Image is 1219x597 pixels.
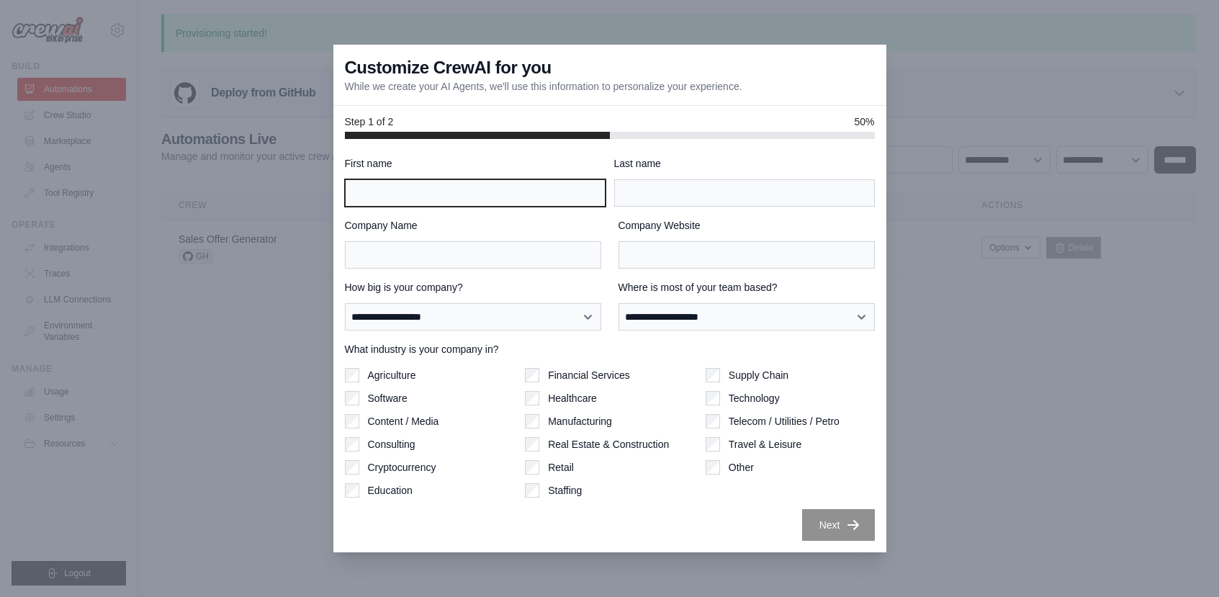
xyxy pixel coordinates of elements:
label: Supply Chain [729,368,788,382]
p: While we create your AI Agents, we'll use this information to personalize your experience. [345,79,742,94]
label: Consulting [368,437,415,452]
label: Technology [729,391,780,405]
label: Financial Services [548,368,630,382]
label: Content / Media [368,414,439,428]
label: Software [368,391,408,405]
label: Telecom / Utilities / Petro [729,414,840,428]
label: Agriculture [368,368,416,382]
label: What industry is your company in? [345,342,875,356]
label: Retail [548,460,574,475]
label: Real Estate & Construction [548,437,669,452]
label: Education [368,483,413,498]
label: Healthcare [548,391,597,405]
label: Company Name [345,218,601,233]
label: Staffing [548,483,582,498]
label: Company Website [619,218,875,233]
label: Manufacturing [548,414,612,428]
label: First name [345,156,606,171]
label: Last name [614,156,875,171]
label: How big is your company? [345,280,601,295]
label: Cryptocurrency [368,460,436,475]
label: Travel & Leisure [729,437,801,452]
button: Next [802,509,875,541]
span: Step 1 of 2 [345,115,394,129]
h3: Customize CrewAI for you [345,56,552,79]
label: Other [729,460,754,475]
label: Where is most of your team based? [619,280,875,295]
span: 50% [854,115,874,129]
